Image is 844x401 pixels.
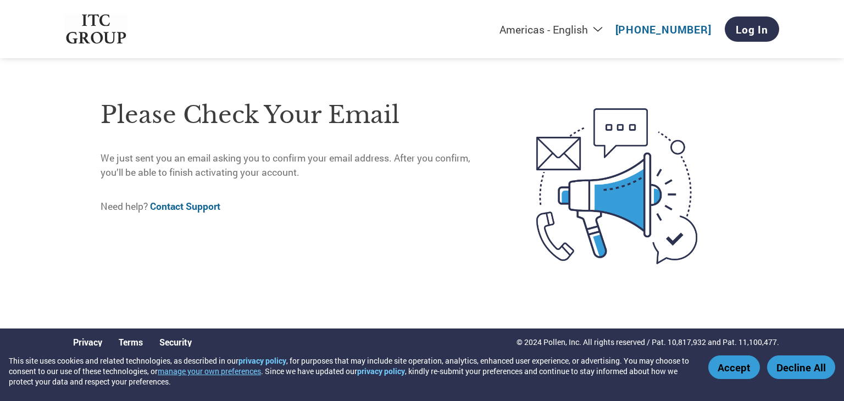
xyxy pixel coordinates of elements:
[9,355,692,387] div: This site uses cookies and related technologies, as described in our , for purposes that may incl...
[238,355,286,366] a: privacy policy
[65,14,127,44] img: ITC Group
[517,336,779,348] p: © 2024 Pollen, Inc. All rights reserved / Pat. 10,817,932 and Pat. 11,100,477.
[615,23,712,36] a: [PHONE_NUMBER]
[725,16,779,42] a: Log In
[357,366,405,376] a: privacy policy
[767,355,835,379] button: Decline All
[150,200,220,213] a: Contact Support
[159,336,192,348] a: Security
[490,88,743,284] img: open-email
[101,151,490,180] p: We just sent you an email asking you to confirm your email address. After you confirm, you’ll be ...
[708,355,760,379] button: Accept
[158,366,261,376] button: manage your own preferences
[101,97,490,133] h1: Please check your email
[101,199,490,214] p: Need help?
[119,336,143,348] a: Terms
[73,336,102,348] a: Privacy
